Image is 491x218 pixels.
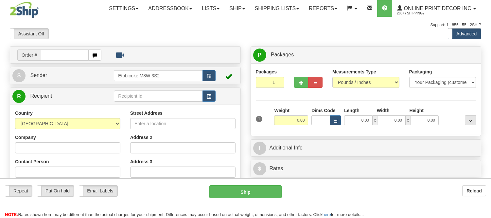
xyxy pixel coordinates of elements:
label: Repeat [5,186,32,196]
label: Company [15,134,36,141]
label: Street Address [130,110,163,116]
a: Lists [197,0,224,17]
span: R [12,90,26,103]
span: $ [253,162,266,175]
iframe: chat widget [476,75,490,142]
input: Recipient Id [114,90,202,102]
label: Country [15,110,33,116]
span: Online Print Decor Inc. [402,6,473,11]
a: Settings [104,0,143,17]
a: P Packages [253,48,479,62]
a: here [323,212,331,217]
span: Packages [271,52,294,57]
a: $Rates [253,162,479,175]
span: P [253,49,266,62]
label: Contact Person [15,158,49,165]
input: Enter a location [130,118,236,129]
span: 1 [256,116,263,122]
div: ... [465,115,476,125]
img: logo2867.jpg [10,2,39,18]
label: Measurements Type [332,69,376,75]
label: Email Labels [79,186,117,196]
a: Shipping lists [250,0,304,17]
label: Length [344,107,359,114]
a: Ship [224,0,250,17]
label: Put On hold [37,186,74,196]
span: Order # [17,50,41,61]
a: R Recipient [12,89,103,103]
label: Width [377,107,390,114]
label: Weight [274,107,289,114]
b: Reload [466,188,482,193]
a: Reports [304,0,342,17]
span: S [12,69,26,82]
span: Sender [30,72,47,78]
label: Dims Code [311,107,335,114]
span: x [373,115,377,125]
a: Online Print Decor Inc. 2867 / Shipping2 [392,0,481,17]
a: Addressbook [143,0,197,17]
button: Ship [209,185,281,198]
div: Support: 1 - 855 - 55 - 2SHIP [10,22,481,28]
label: Advanced [448,29,481,39]
button: Reload [462,185,486,196]
span: x [406,115,410,125]
label: Assistant Off [10,29,48,39]
label: Packaging [409,69,432,75]
a: IAdditional Info [253,141,479,155]
span: NOTE: [5,212,18,217]
a: S Sender [12,69,114,82]
label: Address 3 [130,158,152,165]
label: Height [409,107,424,114]
span: I [253,142,266,155]
input: Sender Id [114,70,202,81]
span: Recipient [30,93,52,99]
span: 2867 / Shipping2 [397,10,446,17]
label: Packages [256,69,277,75]
label: Address 2 [130,134,152,141]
